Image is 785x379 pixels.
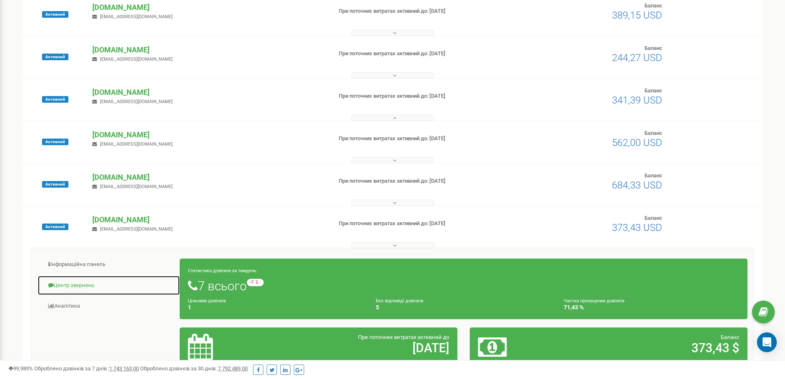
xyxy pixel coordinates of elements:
span: [EMAIL_ADDRESS][DOMAIN_NAME] [100,56,173,62]
small: Без відповіді дзвінків [376,298,423,304]
span: Активний [42,96,68,103]
span: 373,43 USD [612,222,662,233]
span: Баланс [644,87,662,94]
span: Активний [42,54,68,60]
span: 99,989% [8,365,33,372]
span: [EMAIL_ADDRESS][DOMAIN_NAME] [100,184,173,189]
span: 684,33 USD [612,179,662,191]
p: [DOMAIN_NAME] [92,2,325,13]
p: [DOMAIN_NAME] [92,45,325,55]
u: 7 792 489,00 [218,365,248,372]
span: 562,00 USD [612,137,662,148]
span: Активний [42,11,68,18]
span: Баланс [644,172,662,179]
p: [DOMAIN_NAME] [92,129,325,140]
span: 341,39 USD [612,94,662,106]
h2: [DATE] [279,341,449,355]
p: [DOMAIN_NAME] [92,87,325,98]
small: -7 [247,279,264,286]
h2: 373,43 $ [569,341,739,355]
span: Баланс [721,334,739,340]
span: Активний [42,181,68,188]
span: Активний [42,139,68,145]
a: Аналiтика [37,296,180,316]
span: 389,15 USD [612,9,662,21]
span: 244,27 USD [612,52,662,64]
h4: 5 [376,304,551,311]
p: При поточних витратах активний до: [DATE] [339,177,510,185]
small: Частка пропущених дзвінків [564,298,624,304]
span: Баланс [644,45,662,51]
span: Баланс [644,215,662,221]
p: При поточних витратах активний до: [DATE] [339,7,510,15]
p: При поточних витратах активний до: [DATE] [339,50,510,58]
p: При поточних витратах активний до: [DATE] [339,135,510,143]
span: Баланс [644,130,662,136]
span: [EMAIL_ADDRESS][DOMAIN_NAME] [100,14,173,19]
span: При поточних витратах активний до [358,334,449,340]
span: Баланс [644,2,662,9]
span: Активний [42,224,68,230]
small: Цільових дзвінків [188,298,226,304]
p: [DOMAIN_NAME] [92,214,325,225]
span: [EMAIL_ADDRESS][DOMAIN_NAME] [100,99,173,104]
p: [DOMAIN_NAME] [92,172,325,183]
div: Open Intercom Messenger [757,332,777,352]
h1: 7 всього [188,279,739,293]
span: [EMAIL_ADDRESS][DOMAIN_NAME] [100,226,173,232]
h4: 71,43 % [564,304,739,311]
u: 1 743 163,00 [109,365,139,372]
span: [EMAIL_ADDRESS][DOMAIN_NAME] [100,141,173,147]
p: При поточних витратах активний до: [DATE] [339,92,510,100]
p: При поточних витратах активний до: [DATE] [339,220,510,228]
a: Інформаційна панель [37,254,180,275]
span: Оброблено дзвінків за 30 днів : [140,365,248,372]
a: Центр звернень [37,275,180,296]
span: Оброблено дзвінків за 7 днів : [34,365,139,372]
h4: 1 [188,304,363,311]
small: Статистика дзвінків за тиждень [188,268,256,273]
